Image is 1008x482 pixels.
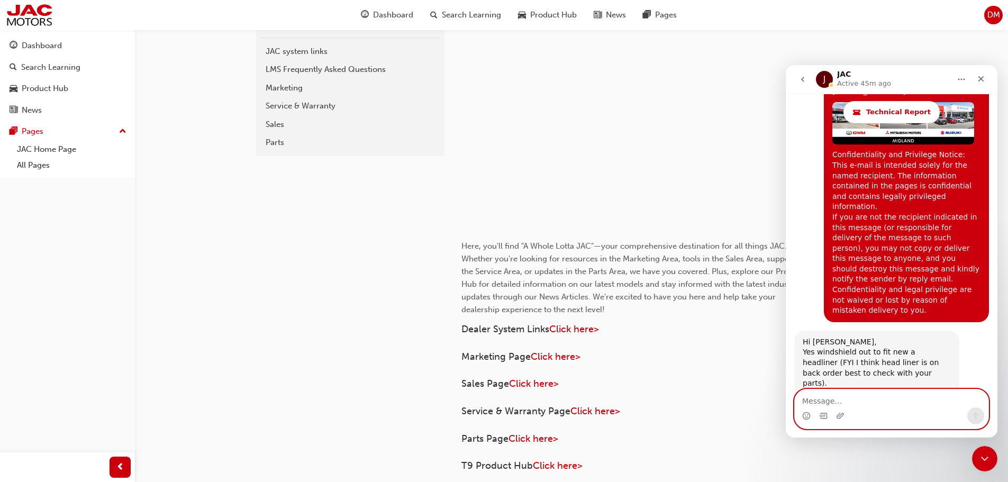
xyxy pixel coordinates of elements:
[33,347,42,355] button: Gif picker
[461,460,533,471] span: T9 Product Hub
[508,433,558,444] a: Click here>
[260,97,440,115] a: Service & Warranty
[10,41,17,51] span: guage-icon
[972,446,997,471] iframe: Intercom live chat
[260,42,440,61] a: JAC system links
[181,342,198,359] button: Send a message…
[50,347,59,355] button: Upload attachment
[430,8,438,22] span: search-icon
[22,40,62,52] div: Dashboard
[4,122,131,141] button: Pages
[585,4,634,26] a: news-iconNews
[4,34,131,122] button: DashboardSearch LearningProduct HubNews
[5,3,53,27] img: jac-portal
[4,36,131,56] a: Dashboard
[4,58,131,77] a: Search Learning
[987,9,1000,21] span: DM
[22,83,68,95] div: Product Hub
[655,9,677,21] span: Pages
[4,101,131,120] a: News
[549,323,599,335] a: Click here>
[373,9,413,21] span: Dashboard
[266,82,435,94] div: Marketing
[531,351,580,362] a: Click here>
[10,84,17,94] span: car-icon
[533,460,583,471] a: Click here>
[13,157,131,174] a: All Pages
[361,8,369,22] span: guage-icon
[461,323,549,335] span: Dealer System Links
[260,133,440,152] a: Parts
[116,461,124,474] span: prev-icon
[260,79,440,97] a: Marketing
[17,272,165,324] div: Hi [PERSON_NAME], Yes windshield out to fit new a headliner (FYI I think head liner is on back or...
[634,4,685,26] a: pages-iconPages
[266,63,435,76] div: LMS Frequently Asked Questions
[4,79,131,98] a: Product Hub
[266,46,435,58] div: JAC system links
[461,405,570,417] span: Service & Warranty Page
[461,351,531,362] span: Marketing Page
[461,241,807,314] span: Here, you'll find "A Whole Lotta JAC"—your comprehensive destination for all things JAC. Whether ...
[13,141,131,158] a: JAC Home Page
[16,347,25,355] button: Emoji picker
[530,9,577,21] span: Product Hub
[10,127,17,137] span: pages-icon
[119,125,126,139] span: up-icon
[10,63,17,72] span: search-icon
[266,119,435,131] div: Sales
[786,65,997,438] iframe: Intercom live chat
[509,378,559,389] a: Click here>
[518,8,526,22] span: car-icon
[21,61,80,74] div: Search Learning
[266,137,435,149] div: Parts
[266,100,435,112] div: Service & Warranty
[510,4,585,26] a: car-iconProduct Hub
[10,106,17,115] span: news-icon
[606,9,626,21] span: News
[570,405,620,417] a: Click here>
[260,60,440,79] a: LMS Frequently Asked Questions
[643,8,651,22] span: pages-icon
[9,324,203,342] textarea: Message…
[22,125,43,138] div: Pages
[461,378,509,389] span: Sales Page
[260,115,440,134] a: Sales
[22,104,42,116] div: News
[594,8,602,22] span: news-icon
[984,6,1003,24] button: DM
[422,4,510,26] a: search-iconSearch Learning
[461,433,508,444] span: Parts Page
[352,4,422,26] a: guage-iconDashboard
[442,9,501,21] span: Search Learning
